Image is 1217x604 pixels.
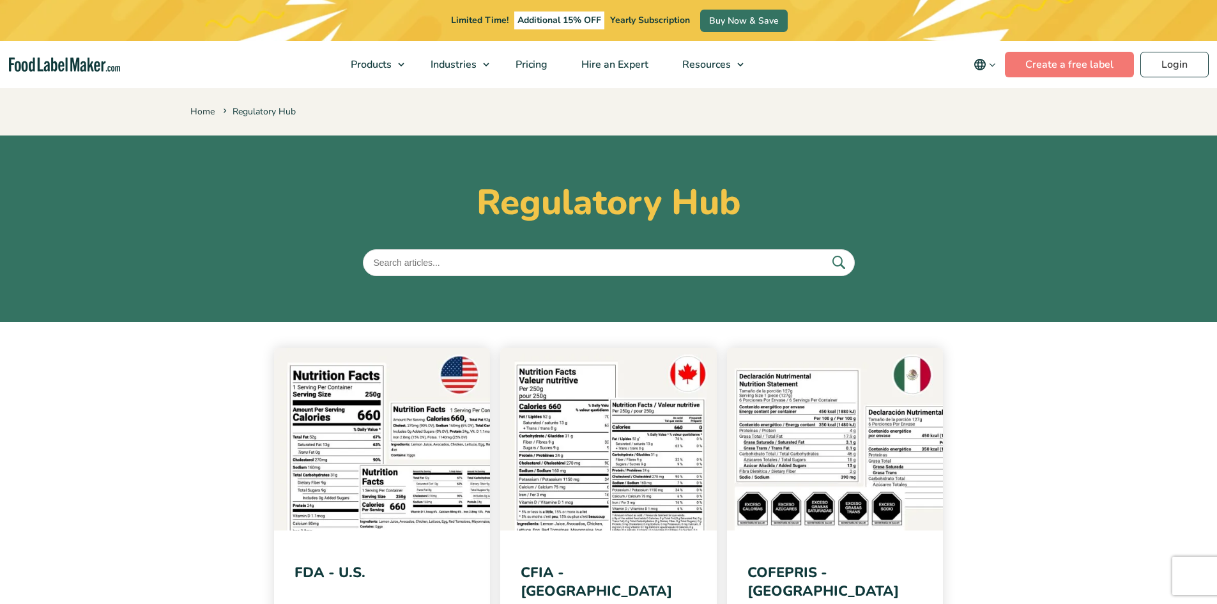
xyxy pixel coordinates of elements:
[427,58,478,72] span: Industries
[1005,52,1134,77] a: Create a free label
[578,58,650,72] span: Hire an Expert
[512,58,549,72] span: Pricing
[678,58,732,72] span: Resources
[565,41,662,88] a: Hire an Expert
[295,563,365,582] a: FDA - U.S.
[347,58,393,72] span: Products
[514,12,604,29] span: Additional 15% OFF
[499,41,562,88] a: Pricing
[220,105,296,118] span: Regulatory Hub
[700,10,788,32] a: Buy Now & Save
[610,14,690,26] span: Yearly Subscription
[363,249,855,276] input: Search articles...
[747,563,899,601] a: COFEPRIS - [GEOGRAPHIC_DATA]
[190,105,215,118] a: Home
[334,41,411,88] a: Products
[414,41,496,88] a: Industries
[666,41,750,88] a: Resources
[451,14,509,26] span: Limited Time!
[190,182,1027,224] h1: Regulatory Hub
[521,563,672,601] a: CFIA - [GEOGRAPHIC_DATA]
[1140,52,1209,77] a: Login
